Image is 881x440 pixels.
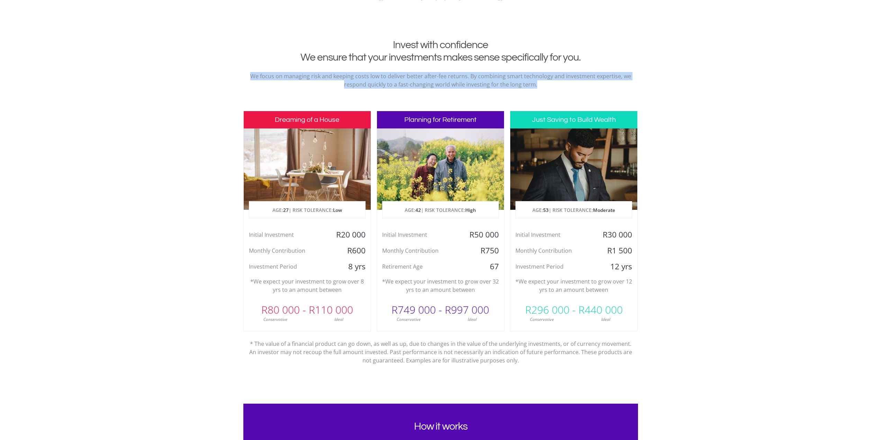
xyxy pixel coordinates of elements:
[377,111,504,128] h3: Planning for Retirement
[462,230,504,240] div: R50 000
[382,277,499,294] p: *We expect your investment to grow over 32 yrs to an amount between
[595,230,637,240] div: R30 000
[510,316,574,323] div: Conservative
[328,261,370,272] div: 8 yrs
[383,201,498,219] p: AGE: | RISK TOLERANCE:
[574,316,638,323] div: Ideal
[510,299,637,320] div: R296 000 - R440 000
[244,245,329,256] div: Monthly Contribution
[249,72,633,89] p: We focus on managing risk and keeping costs low to deliver better after-fee returns. By combining...
[377,316,441,323] div: Conservative
[510,111,637,128] h3: Just Saving to Build Wealth
[249,277,366,294] p: *We expect your investment to grow over 8 yrs to an amount between
[462,261,504,272] div: 67
[515,277,632,294] p: *We expect your investment to grow over 12 yrs to an amount between
[595,261,637,272] div: 12 yrs
[377,230,462,240] div: Initial Investment
[415,207,421,213] span: 42
[516,201,632,219] p: AGE: | RISK TOLERANCE:
[249,39,633,64] h2: Invest with confidence We ensure that your investments makes sense specifically for you.
[440,316,504,323] div: Ideal
[328,245,370,256] div: R600
[333,207,342,213] span: Low
[462,245,504,256] div: R750
[283,207,289,213] span: 27
[249,201,365,219] p: AGE: | RISK TOLERANCE:
[244,299,371,320] div: R80 000 - R110 000
[260,420,622,433] h2: How it works
[244,316,307,323] div: Conservative
[244,230,329,240] div: Initial Investment
[510,245,595,256] div: Monthly Contribution
[307,316,371,323] div: Ideal
[377,261,462,272] div: Retirement Age
[595,245,637,256] div: R1 500
[377,245,462,256] div: Monthly Contribution
[244,111,371,128] h3: Dreaming of a House
[510,261,595,272] div: Investment Period
[510,230,595,240] div: Initial Investment
[465,207,476,213] span: High
[377,299,504,320] div: R749 000 - R997 000
[328,230,370,240] div: R20 000
[543,207,549,213] span: 53
[593,207,615,213] span: Moderate
[244,261,329,272] div: Investment Period
[249,331,633,365] p: * The value of a financial product can go down, as well as up, due to changes in the value of the...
